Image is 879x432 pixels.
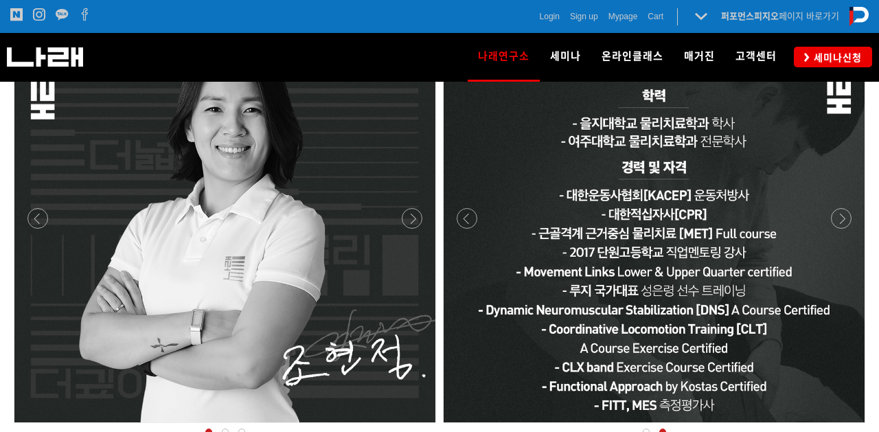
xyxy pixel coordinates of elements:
[648,10,663,23] a: Cart
[684,50,715,62] span: 매거진
[608,10,638,23] a: Mypage
[550,50,581,62] span: 세미나
[478,45,529,67] span: 나래연구소
[602,50,663,62] span: 온라인클래스
[468,33,540,81] a: 나래연구소
[591,33,674,81] a: 온라인클래스
[810,51,862,65] span: 세미나신청
[540,10,560,23] a: Login
[794,47,872,67] a: 세미나신청
[570,10,598,23] a: Sign up
[721,11,779,21] strong: 퍼포먼스피지오
[735,50,777,62] span: 고객센터
[674,33,725,81] a: 매거진
[540,33,591,81] a: 세미나
[721,11,839,21] a: 퍼포먼스피지오페이지 바로가기
[725,33,787,81] a: 고객센터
